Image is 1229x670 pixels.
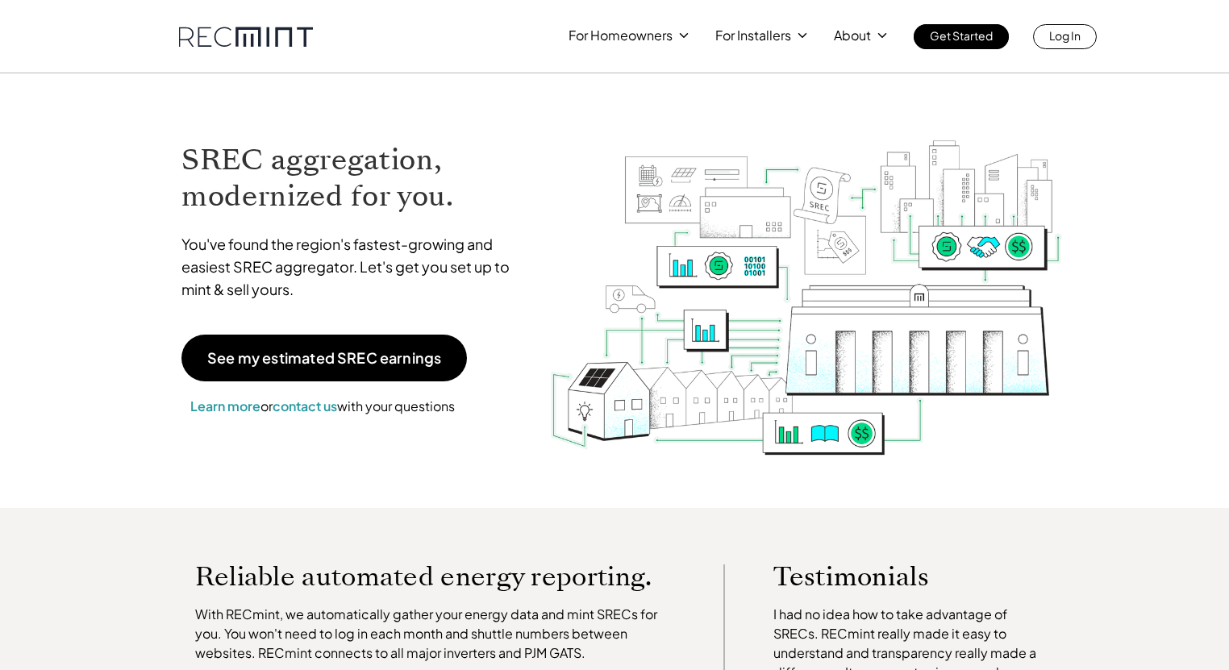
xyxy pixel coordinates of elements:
[1049,24,1081,47] p: Log In
[914,24,1009,49] a: Get Started
[195,605,676,663] p: With RECmint, we automatically gather your energy data and mint SRECs for you. You won't need to ...
[715,24,791,47] p: For Installers
[1033,24,1097,49] a: Log In
[195,564,676,589] p: Reliable automated energy reporting.
[569,24,673,47] p: For Homeowners
[834,24,871,47] p: About
[773,564,1014,589] p: Testimonials
[207,351,441,365] p: See my estimated SREC earnings
[273,397,337,414] a: contact us
[190,397,260,414] a: Learn more
[549,98,1064,460] img: RECmint value cycle
[930,24,993,47] p: Get Started
[181,233,525,301] p: You've found the region's fastest-growing and easiest SREC aggregator. Let's get you set up to mi...
[181,142,525,214] h1: SREC aggregation, modernized for you.
[181,335,467,381] a: See my estimated SREC earnings
[181,396,464,417] p: or with your questions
